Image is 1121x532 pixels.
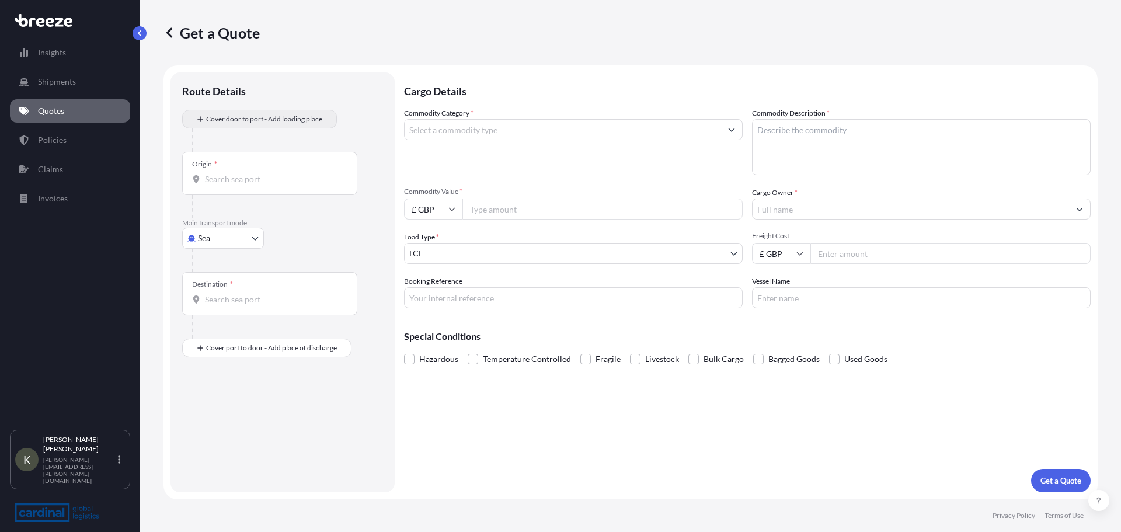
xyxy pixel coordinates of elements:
[205,173,343,185] input: Origin
[10,99,130,123] a: Quotes
[182,218,383,228] p: Main transport mode
[419,350,458,368] span: Hazardous
[1045,511,1084,520] a: Terms of Use
[645,350,679,368] span: Livestock
[10,128,130,152] a: Policies
[182,228,264,249] button: Select transport
[1031,469,1091,492] button: Get a Quote
[404,72,1091,107] p: Cargo Details
[993,511,1035,520] a: Privacy Policy
[182,84,246,98] p: Route Details
[404,107,474,119] label: Commodity Category
[206,342,337,354] span: Cover port to door - Add place of discharge
[205,294,343,305] input: Destination
[38,193,68,204] p: Invoices
[192,159,217,169] div: Origin
[43,435,116,454] p: [PERSON_NAME] [PERSON_NAME]
[753,199,1069,220] input: Full name
[721,119,742,140] button: Show suggestions
[404,276,462,287] label: Booking Reference
[810,243,1091,264] input: Enter amount
[404,332,1091,341] p: Special Conditions
[38,47,66,58] p: Insights
[752,231,1091,241] span: Freight Cost
[10,158,130,181] a: Claims
[23,454,30,465] span: K
[198,232,210,244] span: Sea
[163,23,260,42] p: Get a Quote
[483,350,571,368] span: Temperature Controlled
[192,280,233,289] div: Destination
[404,231,439,243] span: Load Type
[704,350,744,368] span: Bulk Cargo
[38,164,63,175] p: Claims
[409,248,423,259] span: LCL
[1040,475,1081,486] p: Get a Quote
[182,339,351,357] button: Cover port to door - Add place of discharge
[206,113,322,125] span: Cover door to port - Add loading place
[752,287,1091,308] input: Enter name
[15,503,99,522] img: organization-logo
[182,110,337,128] button: Cover door to port - Add loading place
[462,199,743,220] input: Type amount
[1069,199,1090,220] button: Show suggestions
[38,134,67,146] p: Policies
[43,456,116,484] p: [PERSON_NAME][EMAIL_ADDRESS][PERSON_NAME][DOMAIN_NAME]
[596,350,621,368] span: Fragile
[10,70,130,93] a: Shipments
[752,187,798,199] label: Cargo Owner
[404,187,743,196] span: Commodity Value
[10,187,130,210] a: Invoices
[752,276,790,287] label: Vessel Name
[38,76,76,88] p: Shipments
[404,243,743,264] button: LCL
[768,350,820,368] span: Bagged Goods
[844,350,887,368] span: Used Goods
[405,119,721,140] input: Select a commodity type
[10,41,130,64] a: Insights
[404,287,743,308] input: Your internal reference
[38,105,64,117] p: Quotes
[752,107,830,119] label: Commodity Description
